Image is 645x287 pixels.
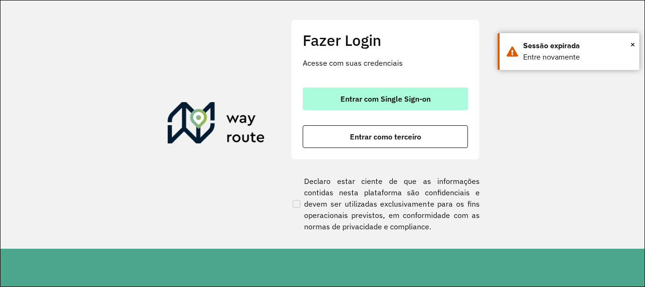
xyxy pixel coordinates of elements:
p: Acesse com suas credenciais [303,57,468,69]
span: Entrar com Single Sign-on [340,95,431,103]
h2: Fazer Login [303,31,468,49]
button: button [303,125,468,148]
div: Entre novamente [523,52,632,63]
div: Sessão expirada [523,40,632,52]
button: button [303,87,468,110]
img: Roteirizador AmbevTech [168,102,265,148]
span: × [630,37,635,52]
label: Declaro estar ciente de que as informações contidas nesta plataforma são confidenciais e devem se... [291,175,480,232]
span: Entrar como terceiro [350,133,421,140]
button: Close [630,37,635,52]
